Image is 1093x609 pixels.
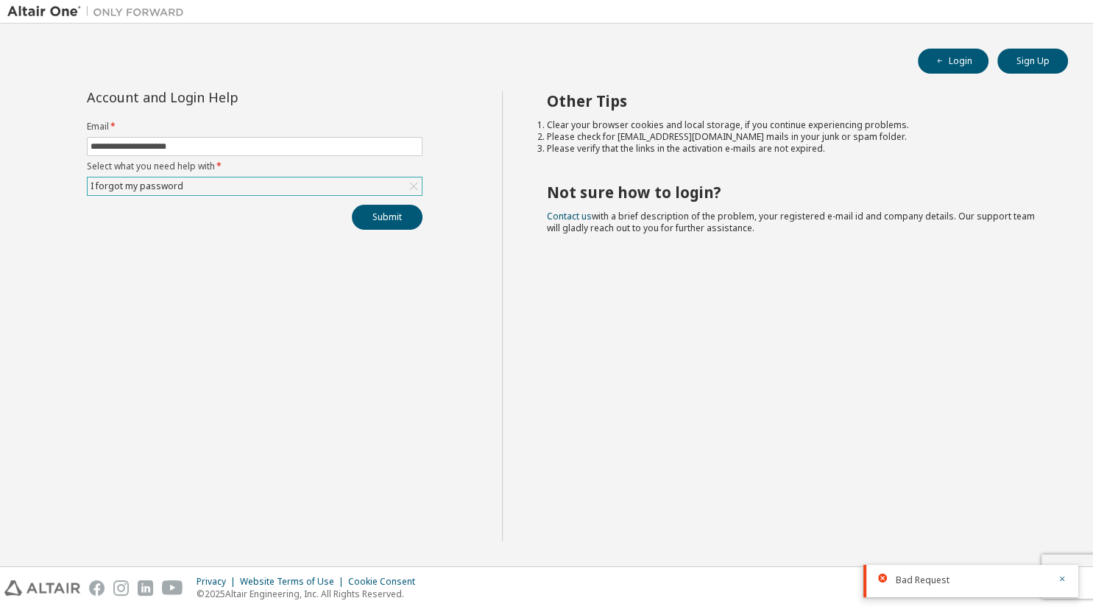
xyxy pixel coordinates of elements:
[348,576,424,588] div: Cookie Consent
[547,210,1035,234] span: with a brief description of the problem, your registered e-mail id and company details. Our suppo...
[88,178,185,194] div: I forgot my password
[547,119,1041,131] li: Clear your browser cookies and local storage, if you continue experiencing problems.
[197,588,424,600] p: © 2025 Altair Engineering, Inc. All Rights Reserved.
[997,49,1068,74] button: Sign Up
[87,121,422,133] label: Email
[547,183,1041,202] h2: Not sure how to login?
[547,210,592,222] a: Contact us
[547,143,1041,155] li: Please verify that the links in the activation e-mails are not expired.
[240,576,348,588] div: Website Terms of Use
[918,49,988,74] button: Login
[547,91,1041,110] h2: Other Tips
[352,205,422,230] button: Submit
[4,580,80,596] img: altair_logo.svg
[138,580,153,596] img: linkedin.svg
[88,177,422,195] div: I forgot my password
[197,576,240,588] div: Privacy
[87,161,422,172] label: Select what you need help with
[162,580,183,596] img: youtube.svg
[896,574,949,586] span: Bad Request
[89,580,105,596] img: facebook.svg
[547,131,1041,143] li: Please check for [EMAIL_ADDRESS][DOMAIN_NAME] mails in your junk or spam folder.
[7,4,191,19] img: Altair One
[87,91,356,103] div: Account and Login Help
[113,580,129,596] img: instagram.svg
